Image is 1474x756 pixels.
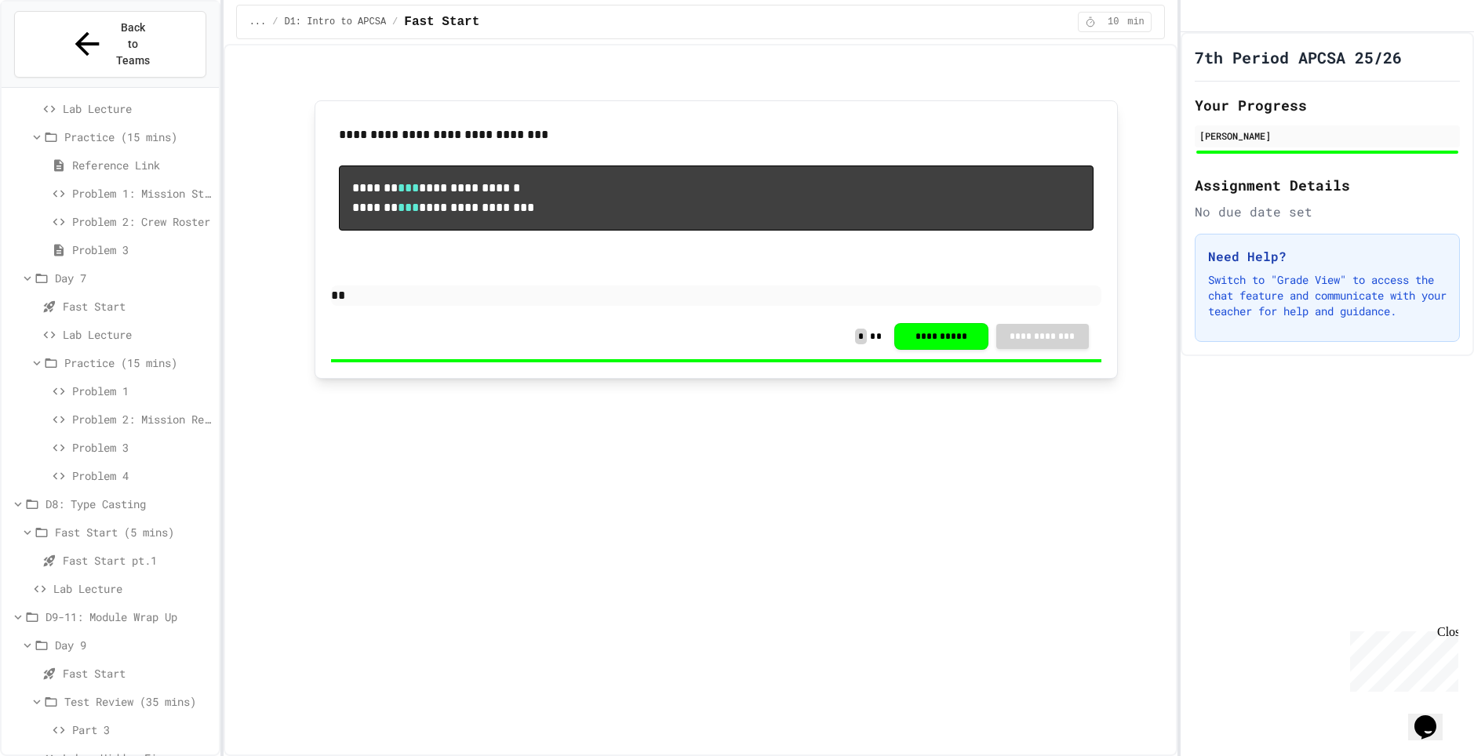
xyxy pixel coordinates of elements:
[72,157,213,173] span: Reference Link
[272,16,278,28] span: /
[63,665,213,681] span: Fast Start
[63,298,213,314] span: Fast Start
[45,496,213,512] span: D8: Type Casting
[14,11,206,78] button: Back to Teams
[55,637,213,653] span: Day 9
[284,16,386,28] span: D1: Intro to APCSA
[72,383,213,399] span: Problem 1
[1408,693,1458,740] iframe: chat widget
[63,326,213,343] span: Lab Lecture
[55,524,213,540] span: Fast Start (5 mins)
[6,6,108,100] div: Chat with us now!Close
[72,185,213,202] span: Problem 1: Mission Status Display
[1195,202,1460,221] div: No due date set
[72,242,213,258] span: Problem 3
[64,693,213,710] span: Test Review (35 mins)
[1195,94,1460,116] h2: Your Progress
[63,552,213,569] span: Fast Start pt.1
[1127,16,1145,28] span: min
[72,439,213,456] span: Problem 3
[72,213,213,230] span: Problem 2: Crew Roster
[63,100,213,117] span: Lab Lecture
[53,580,213,597] span: Lab Lecture
[55,270,213,286] span: Day 7
[1195,46,1402,68] h1: 7th Period APCSA 25/26
[45,609,213,625] span: D9-11: Module Wrap Up
[1208,272,1447,319] p: Switch to "Grade View" to access the chat feature and communicate with your teacher for help and ...
[1344,625,1458,692] iframe: chat widget
[72,721,213,738] span: Part 3
[72,467,213,484] span: Problem 4
[1208,247,1447,266] h3: Need Help?
[1195,174,1460,196] h2: Assignment Details
[64,354,213,371] span: Practice (15 mins)
[115,20,151,69] span: Back to Teams
[72,411,213,427] span: Problem 2: Mission Resource Calculator
[1101,16,1126,28] span: 10
[249,16,267,28] span: ...
[404,13,479,31] span: Fast Start
[64,129,213,145] span: Practice (15 mins)
[1199,129,1455,143] div: [PERSON_NAME]
[392,16,398,28] span: /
